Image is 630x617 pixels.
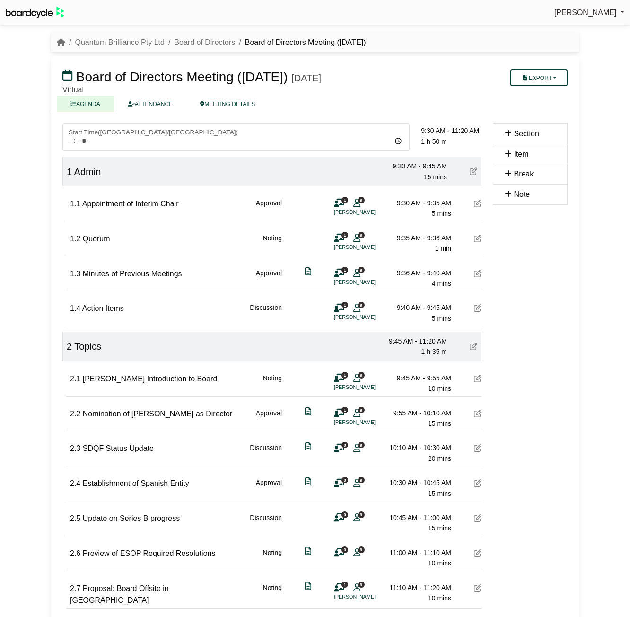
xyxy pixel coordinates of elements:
[57,96,114,112] a: AGENDA
[70,270,80,278] span: 1.3
[424,173,447,181] span: 15 mins
[235,36,366,49] li: Board of Directors Meeting ([DATE])
[334,593,405,601] li: [PERSON_NAME]
[83,270,182,278] span: Minutes of Previous Meetings
[358,546,365,553] span: 9
[358,477,365,483] span: 9
[358,582,365,588] span: 9
[82,200,179,208] span: Appointment of Interim Chair
[358,267,365,273] span: 9
[74,341,101,352] span: Topics
[341,197,348,203] span: 1
[514,170,534,178] span: Break
[174,38,235,46] a: Board of Directors
[83,549,216,557] span: Preview of ESOP Required Resolutions
[256,268,282,289] div: Approval
[263,233,282,254] div: Noting
[62,86,84,94] span: Virtual
[341,267,348,273] span: 1
[83,514,180,522] span: Update on Series B progress
[514,190,530,198] span: Note
[83,479,189,487] span: Establishment of Spanish Entity
[428,385,451,392] span: 10 mins
[432,315,451,322] span: 5 mins
[6,7,64,18] img: BoardcycleBlackGreen-aaafeed430059cb809a45853b8cf6d952af9d84e6e89e1f1685b34bfd5cb7d64.svg
[291,72,321,84] div: [DATE]
[358,407,365,413] span: 9
[554,9,617,17] span: [PERSON_NAME]
[421,138,446,145] span: 1 h 50 m
[256,198,282,219] div: Approval
[70,235,80,243] span: 1.2
[341,546,348,553] span: 0
[341,582,348,588] span: 1
[381,336,447,346] div: 9:45 AM - 11:20 AM
[341,477,348,483] span: 0
[358,442,365,448] span: 9
[428,524,451,532] span: 15 mins
[514,150,528,158] span: Item
[70,200,80,208] span: 1.1
[432,280,451,287] span: 4 mins
[385,268,451,278] div: 9:36 AM - 9:40 AM
[83,444,154,452] span: SDQF Status Update
[263,373,282,394] div: Noting
[186,96,269,112] a: MEETING DETAILS
[358,232,365,238] span: 9
[554,7,624,19] a: [PERSON_NAME]
[385,547,451,558] div: 11:00 AM - 11:10 AM
[421,125,487,136] div: 9:30 AM - 11:20 AM
[428,594,451,602] span: 10 mins
[435,245,451,252] span: 1 min
[74,167,101,177] span: Admin
[334,418,405,426] li: [PERSON_NAME]
[341,232,348,238] span: 1
[334,383,405,391] li: [PERSON_NAME]
[250,302,282,324] div: Discussion
[256,408,282,429] div: Approval
[75,38,164,46] a: Quantum Brilliance Pty Ltd
[385,198,451,208] div: 9:30 AM - 9:35 AM
[385,442,451,453] div: 10:10 AM - 10:30 AM
[428,490,451,497] span: 15 mins
[263,582,282,607] div: Noting
[385,302,451,313] div: 9:40 AM - 9:45 AM
[358,372,365,378] span: 9
[250,442,282,464] div: Discussion
[57,36,366,49] nav: breadcrumb
[70,479,80,487] span: 2.4
[83,410,233,418] span: Nomination of [PERSON_NAME] as Director
[385,512,451,523] div: 10:45 AM - 11:00 AM
[341,372,348,378] span: 1
[263,547,282,569] div: Noting
[334,243,405,251] li: [PERSON_NAME]
[334,278,405,286] li: [PERSON_NAME]
[256,477,282,499] div: Approval
[70,410,80,418] span: 2.2
[432,210,451,217] span: 5 mins
[334,313,405,321] li: [PERSON_NAME]
[381,161,447,171] div: 9:30 AM - 9:45 AM
[70,584,169,605] span: Proposal: Board Offsite in [GEOGRAPHIC_DATA]
[385,233,451,243] div: 9:35 AM - 9:36 AM
[70,584,80,592] span: 2.7
[358,197,365,203] span: 9
[341,302,348,308] span: 1
[385,373,451,383] div: 9:45 AM - 9:55 AM
[67,341,72,352] span: 2
[70,444,80,452] span: 2.3
[341,407,348,413] span: 1
[514,130,539,138] span: Section
[70,549,80,557] span: 2.6
[428,455,451,462] span: 20 mins
[385,582,451,593] div: 11:10 AM - 11:20 AM
[341,442,348,448] span: 0
[341,511,348,518] span: 0
[334,208,405,216] li: [PERSON_NAME]
[385,477,451,488] div: 10:30 AM - 10:45 AM
[250,512,282,534] div: Discussion
[70,514,80,522] span: 2.5
[70,304,80,312] span: 1.4
[421,348,447,355] span: 1 h 35 m
[428,420,451,427] span: 15 mins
